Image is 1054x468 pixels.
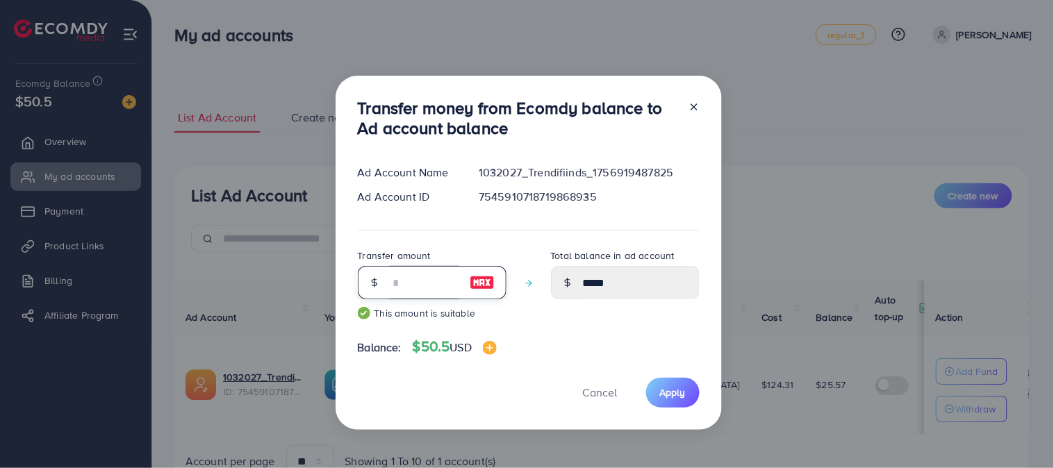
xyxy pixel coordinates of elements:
[995,406,1044,458] iframe: Chat
[483,341,497,355] img: image
[468,165,710,181] div: 1032027_Trendifiinds_1756919487825
[583,385,618,400] span: Cancel
[551,249,675,262] label: Total balance in ad account
[358,340,402,356] span: Balance:
[450,340,472,355] span: USD
[347,189,468,205] div: Ad Account ID
[347,165,468,181] div: Ad Account Name
[566,378,635,408] button: Cancel
[413,338,497,356] h4: $50.5
[358,98,677,138] h3: Transfer money from Ecomdy balance to Ad account balance
[358,249,431,262] label: Transfer amount
[468,189,710,205] div: 7545910718719868935
[358,307,370,319] img: guide
[358,306,507,320] small: This amount is suitable
[660,385,686,399] span: Apply
[646,378,700,408] button: Apply
[470,274,495,291] img: image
